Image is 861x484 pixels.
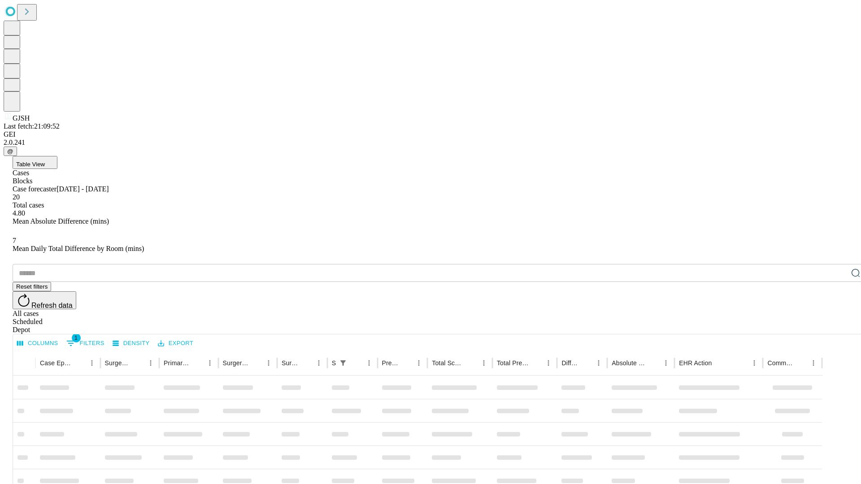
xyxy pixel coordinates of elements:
button: Table View [13,156,57,169]
button: Sort [250,357,262,369]
span: Last fetch: 21:09:52 [4,122,60,130]
span: GJSH [13,114,30,122]
button: Menu [413,357,425,369]
button: Menu [592,357,605,369]
button: Density [110,337,152,350]
button: Sort [350,357,363,369]
div: GEI [4,130,857,138]
div: Absolute Difference [612,359,646,367]
button: Select columns [15,337,61,350]
div: Total Scheduled Duration [432,359,464,367]
div: Primary Service [164,359,190,367]
button: Menu [478,357,490,369]
span: Refresh data [31,302,73,309]
button: Menu [262,357,275,369]
button: Menu [313,357,325,369]
div: 1 active filter [337,357,349,369]
button: Sort [795,357,807,369]
button: @ [4,147,17,156]
button: Sort [530,357,542,369]
button: Sort [300,357,313,369]
button: Menu [748,357,761,369]
div: Total Predicted Duration [497,359,529,367]
button: Show filters [337,357,349,369]
button: Sort [713,357,725,369]
span: Case forecaster [13,185,57,193]
div: Surgery Date [282,359,299,367]
span: Mean Absolute Difference (mins) [13,217,109,225]
div: 2.0.241 [4,138,857,147]
button: Sort [132,357,144,369]
div: Surgery Name [223,359,249,367]
button: Menu [660,357,672,369]
span: Mean Daily Total Difference by Room (mins) [13,245,144,252]
div: Scheduled In Room Duration [332,359,336,367]
span: Reset filters [16,283,48,290]
span: [DATE] - [DATE] [57,185,109,193]
button: Sort [191,357,204,369]
span: @ [7,148,13,155]
span: Table View [16,161,45,168]
button: Sort [465,357,478,369]
div: Case Epic Id [40,359,72,367]
button: Sort [400,357,413,369]
button: Menu [807,357,820,369]
button: Sort [647,357,660,369]
div: Difference [561,359,579,367]
button: Menu [363,357,375,369]
button: Menu [204,357,216,369]
span: Total cases [13,201,44,209]
span: 4.80 [13,209,25,217]
button: Sort [73,357,86,369]
button: Menu [86,357,98,369]
button: Menu [144,357,157,369]
button: Export [156,337,196,350]
span: 20 [13,193,20,201]
div: Surgeon Name [105,359,131,367]
span: 1 [72,333,81,342]
span: 7 [13,237,16,244]
div: Comments [767,359,793,367]
div: EHR Action [679,359,712,367]
div: Predicted In Room Duration [382,359,400,367]
button: Show filters [64,336,107,350]
button: Sort [580,357,592,369]
button: Menu [542,357,555,369]
button: Reset filters [13,282,51,291]
button: Refresh data [13,291,76,309]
